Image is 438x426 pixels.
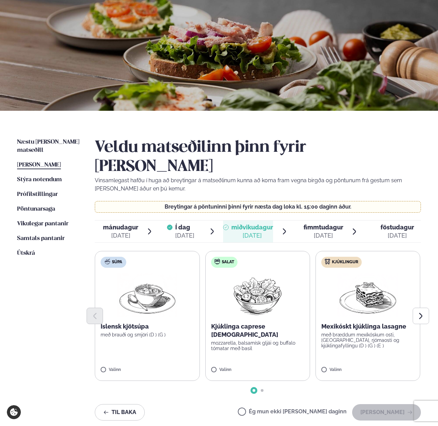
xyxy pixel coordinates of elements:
span: Pöntunarsaga [17,206,55,212]
a: Útskrá [17,249,35,257]
span: Samtals pantanir [17,236,65,241]
img: soup.svg [105,259,110,264]
span: mánudagur [103,224,138,231]
a: Stýra notendum [17,176,62,184]
span: Súpa [112,259,122,265]
button: Til baka [95,404,145,421]
button: Next slide [413,308,429,324]
a: [PERSON_NAME] [17,161,61,169]
div: [DATE] [381,231,414,240]
h2: Veldu matseðilinn þinn fyrir [PERSON_NAME] [95,138,421,176]
a: Næstu [PERSON_NAME] matseðill [17,138,81,155]
span: miðvikudagur [231,224,273,231]
p: Breytingar á pöntuninni þinni fyrir næsta dag loka kl. 15:00 daginn áður. [102,204,414,210]
span: Prófílstillingar [17,191,58,197]
div: [DATE] [175,231,194,240]
span: Kjúklingur [332,259,358,265]
p: Vinsamlegast hafðu í huga að breytingar á matseðlinum kunna að koma fram vegna birgða og pöntunum... [95,176,421,193]
span: [PERSON_NAME] [17,162,61,168]
p: með bræddum mexíkóskum osti, [GEOGRAPHIC_DATA], rjómaosti og kjúklingafyllingu (D ) (G ) (E ) [321,332,414,348]
img: Soup.png [117,273,178,317]
button: Previous slide [87,308,103,324]
div: [DATE] [103,231,138,240]
a: Prófílstillingar [17,190,58,199]
div: [DATE] [304,231,343,240]
span: Go to slide 1 [253,389,255,392]
span: Næstu [PERSON_NAME] matseðill [17,139,79,153]
img: Salad.png [228,273,288,317]
a: Cookie settings [7,405,21,419]
span: Vikulegar pantanir [17,221,68,227]
span: Stýra notendum [17,177,62,183]
p: Kjúklinga caprese [DEMOGRAPHIC_DATA] [211,322,304,339]
span: Í dag [175,223,194,231]
p: Íslensk kjötsúpa [101,322,194,331]
button: [PERSON_NAME] [352,404,421,421]
div: [DATE] [231,231,273,240]
img: salad.svg [215,259,220,264]
span: Útskrá [17,250,35,256]
span: fimmtudagur [304,224,343,231]
p: mozzarella, balsamísk gljái og buffalo tómatar með basil [211,340,304,351]
a: Samtals pantanir [17,235,65,243]
img: Lasagna.png [338,273,398,317]
p: Mexikóskt kjúklinga lasagne [321,322,414,331]
a: Vikulegar pantanir [17,220,68,228]
span: Go to slide 2 [261,389,263,392]
span: föstudagur [381,224,414,231]
p: með brauði og smjöri (D ) (G ) [101,332,194,337]
a: Pöntunarsaga [17,205,55,213]
img: chicken.svg [325,259,330,264]
span: Salat [222,259,234,265]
